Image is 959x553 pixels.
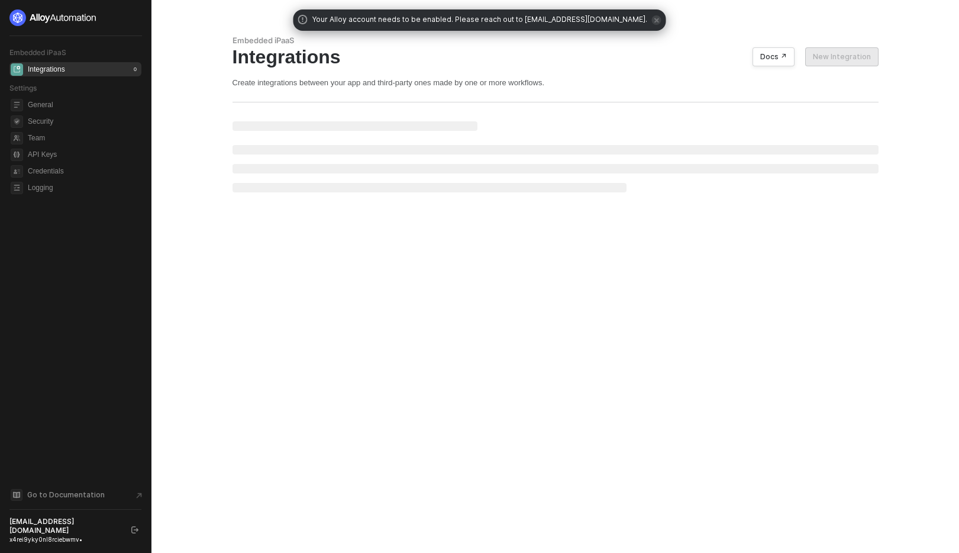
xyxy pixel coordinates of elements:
[28,181,139,195] span: Logging
[233,46,879,68] div: Integrations
[11,132,23,144] span: team
[9,48,66,57] span: Embedded iPaaS
[28,164,139,178] span: Credentials
[27,490,105,500] span: Go to Documentation
[9,488,142,502] a: Knowledge Base
[11,165,23,178] span: credentials
[9,517,121,535] div: [EMAIL_ADDRESS][DOMAIN_NAME]
[805,47,879,66] button: New Integration
[11,115,23,128] span: security
[233,36,879,46] div: Embedded iPaaS
[28,114,139,128] span: Security
[9,9,141,26] a: logo
[233,78,879,88] div: Create integrations between your app and third-party ones made by one or more workflows.
[652,15,661,25] span: icon-close
[9,83,37,92] span: Settings
[753,47,795,66] button: Docs ↗
[9,9,97,26] img: logo
[9,535,121,544] div: x4rei9yky0nl8rciebwmv •
[28,147,139,162] span: API Keys
[312,14,647,26] span: Your Alloy account needs to be enabled. Please reach out to [EMAIL_ADDRESS][DOMAIN_NAME].
[28,131,139,145] span: Team
[760,52,787,62] div: Docs ↗
[133,490,145,501] span: document-arrow
[131,526,138,533] span: logout
[298,15,308,24] span: icon-exclamation
[11,489,22,501] span: documentation
[11,182,23,194] span: logging
[131,65,139,74] div: 0
[28,65,65,75] div: Integrations
[11,99,23,111] span: general
[28,98,139,112] span: General
[11,149,23,161] span: api-key
[11,63,23,76] span: integrations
